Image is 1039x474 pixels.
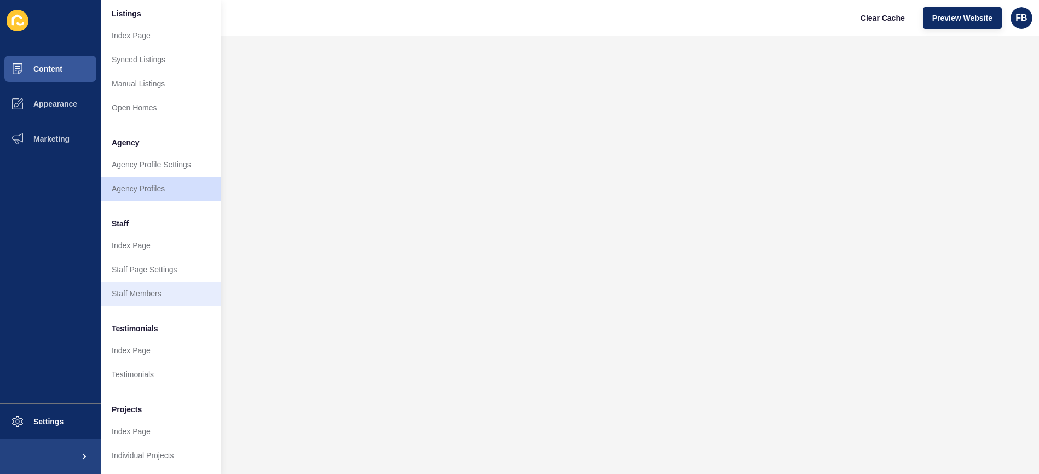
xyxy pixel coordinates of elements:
[923,7,1002,29] button: Preview Website
[112,8,141,19] span: Listings
[101,177,221,201] a: Agency Profiles
[101,24,221,48] a: Index Page
[101,96,221,120] a: Open Homes
[932,13,992,24] span: Preview Website
[101,338,221,362] a: Index Page
[112,218,129,229] span: Staff
[101,72,221,96] a: Manual Listings
[112,404,142,415] span: Projects
[101,233,221,258] a: Index Page
[1015,13,1027,24] span: FB
[101,282,221,306] a: Staff Members
[101,362,221,387] a: Testimonials
[112,323,158,334] span: Testimonials
[101,48,221,72] a: Synced Listings
[101,419,221,443] a: Index Page
[851,7,914,29] button: Clear Cache
[112,137,140,148] span: Agency
[861,13,905,24] span: Clear Cache
[101,258,221,282] a: Staff Page Settings
[101,443,221,467] a: Individual Projects
[101,153,221,177] a: Agency Profile Settings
